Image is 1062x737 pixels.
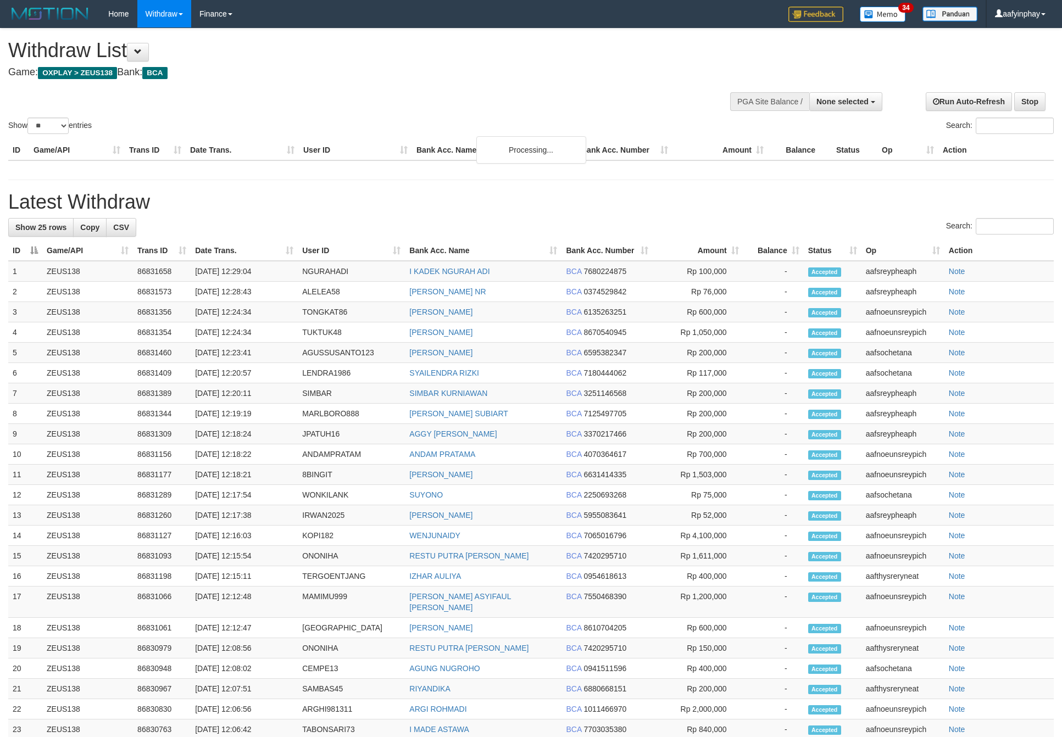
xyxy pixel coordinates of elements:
[743,505,804,526] td: -
[653,505,743,526] td: Rp 52,000
[743,566,804,587] td: -
[808,308,841,317] span: Accepted
[42,618,133,638] td: ZEUS138
[949,725,965,734] a: Note
[298,363,405,383] td: LENDRA1986
[583,287,626,296] span: Copy 0374529842 to clipboard
[653,261,743,282] td: Rp 100,000
[409,348,472,357] a: [PERSON_NAME]
[946,118,1054,134] label: Search:
[743,343,804,363] td: -
[8,618,42,638] td: 18
[788,7,843,22] img: Feedback.jpg
[653,546,743,566] td: Rp 1,611,000
[976,118,1054,134] input: Search:
[409,389,487,398] a: SIMBAR KURNIAWAN
[191,587,298,618] td: [DATE] 12:12:48
[409,551,529,560] a: RESTU PUTRA [PERSON_NAME]
[583,623,626,632] span: Copy 8610704205 to clipboard
[298,282,405,302] td: ALELEA58
[566,267,581,276] span: BCA
[15,223,66,232] span: Show 25 rows
[949,644,965,652] a: Note
[476,136,586,164] div: Processing...
[298,546,405,566] td: ONONIHA
[583,369,626,377] span: Copy 7180444062 to clipboard
[583,511,626,520] span: Copy 5955083641 to clipboard
[133,343,191,363] td: 86831460
[653,465,743,485] td: Rp 1,503,000
[861,465,944,485] td: aafnoeunsreypich
[566,328,581,337] span: BCA
[42,505,133,526] td: ZEUS138
[42,404,133,424] td: ZEUS138
[42,383,133,404] td: ZEUS138
[409,623,472,632] a: [PERSON_NAME]
[898,3,913,13] span: 34
[298,261,405,282] td: NGURAHADI
[861,587,944,618] td: aafnoeunsreypich
[861,383,944,404] td: aafsreypheaph
[133,638,191,658] td: 86830979
[808,450,841,460] span: Accepted
[409,450,475,459] a: ANDAM PRATAMA
[133,526,191,546] td: 86831127
[808,267,841,277] span: Accepted
[566,429,581,438] span: BCA
[808,410,841,419] span: Accepted
[106,218,136,237] a: CSV
[566,511,581,520] span: BCA
[133,383,191,404] td: 86831389
[8,363,42,383] td: 6
[808,511,841,521] span: Accepted
[949,287,965,296] a: Note
[566,450,581,459] span: BCA
[42,444,133,465] td: ZEUS138
[583,409,626,418] span: Copy 7125497705 to clipboard
[186,140,299,160] th: Date Trans.
[8,404,42,424] td: 8
[926,92,1012,111] a: Run Auto-Refresh
[808,593,841,602] span: Accepted
[816,97,869,106] span: None selected
[42,465,133,485] td: ZEUS138
[743,322,804,343] td: -
[949,429,965,438] a: Note
[409,490,443,499] a: SUYONO
[125,140,186,160] th: Trans ID
[8,383,42,404] td: 7
[860,7,906,22] img: Button%20Memo.svg
[861,363,944,383] td: aafsochetana
[949,267,965,276] a: Note
[653,282,743,302] td: Rp 76,000
[566,389,581,398] span: BCA
[298,618,405,638] td: [GEOGRAPHIC_DATA]
[808,369,841,378] span: Accepted
[653,241,743,261] th: Amount: activate to sort column ascending
[191,383,298,404] td: [DATE] 12:20:11
[298,302,405,322] td: TONGKAT86
[191,618,298,638] td: [DATE] 12:12:47
[808,532,841,541] span: Accepted
[861,618,944,638] td: aafnoeunsreypich
[949,450,965,459] a: Note
[191,261,298,282] td: [DATE] 12:29:04
[566,308,581,316] span: BCA
[73,218,107,237] a: Copy
[42,302,133,322] td: ZEUS138
[653,526,743,546] td: Rp 4,100,000
[298,485,405,505] td: WONKILANK
[1014,92,1046,111] a: Stop
[808,552,841,561] span: Accepted
[743,404,804,424] td: -
[861,322,944,343] td: aafnoeunsreypich
[583,348,626,357] span: Copy 6595382347 to clipboard
[861,485,944,505] td: aafsochetana
[133,363,191,383] td: 86831409
[653,343,743,363] td: Rp 200,000
[42,526,133,546] td: ZEUS138
[861,302,944,322] td: aafnoeunsreypich
[42,566,133,587] td: ZEUS138
[949,664,965,673] a: Note
[949,409,965,418] a: Note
